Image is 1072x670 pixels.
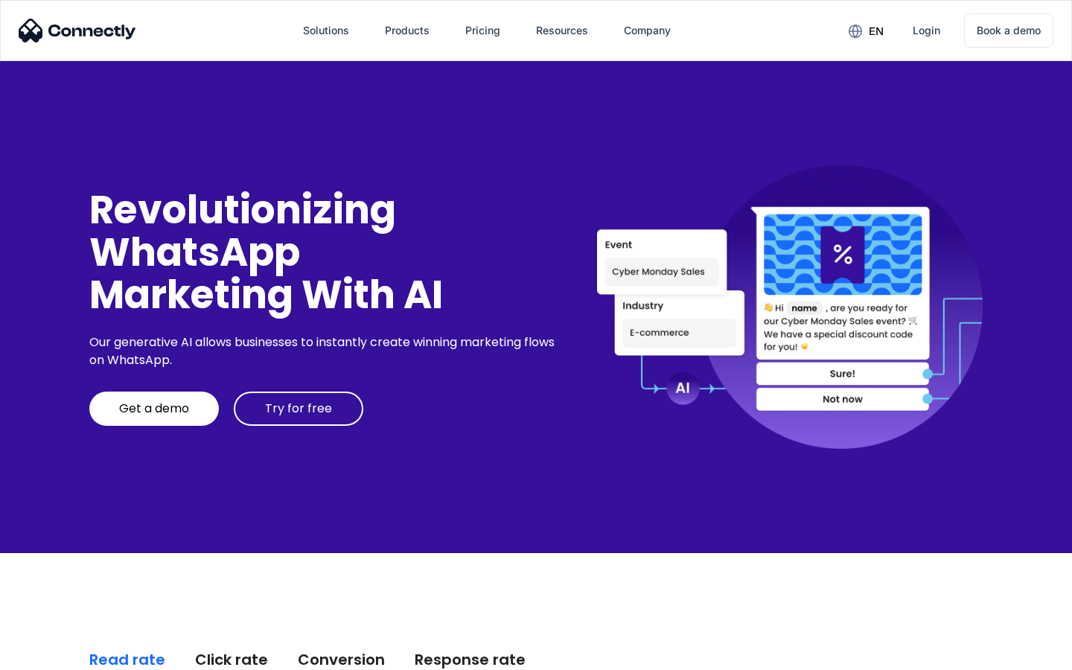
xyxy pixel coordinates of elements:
div: Company [612,13,683,48]
a: Try for free [234,392,363,426]
div: Response rate [415,649,526,670]
div: Solutions [303,20,349,41]
div: Login [913,20,940,41]
div: Pricing [465,20,500,41]
img: Connectly Logo [19,19,136,42]
div: en [837,19,895,42]
div: Conversion [298,649,385,670]
div: Revolutionizing WhatsApp Marketing With AI [89,188,560,316]
div: Products [385,20,430,41]
div: Get a demo [119,401,189,416]
a: Login [901,13,952,48]
div: Resources [536,20,588,41]
a: Book a demo [964,13,1053,48]
div: Our generative AI allows businesses to instantly create winning marketing flows on WhatsApp. [89,334,560,369]
div: Products [373,13,441,48]
div: Company [624,20,671,41]
div: Read rate [89,649,165,670]
aside: Language selected: English [15,644,89,665]
div: Try for free [265,401,332,416]
a: Get a demo [89,392,219,426]
a: Pricing [453,13,512,48]
div: Resources [524,13,600,48]
div: en [869,21,884,42]
div: Click rate [195,649,268,670]
ul: Language list [30,644,89,665]
div: Solutions [291,13,361,48]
